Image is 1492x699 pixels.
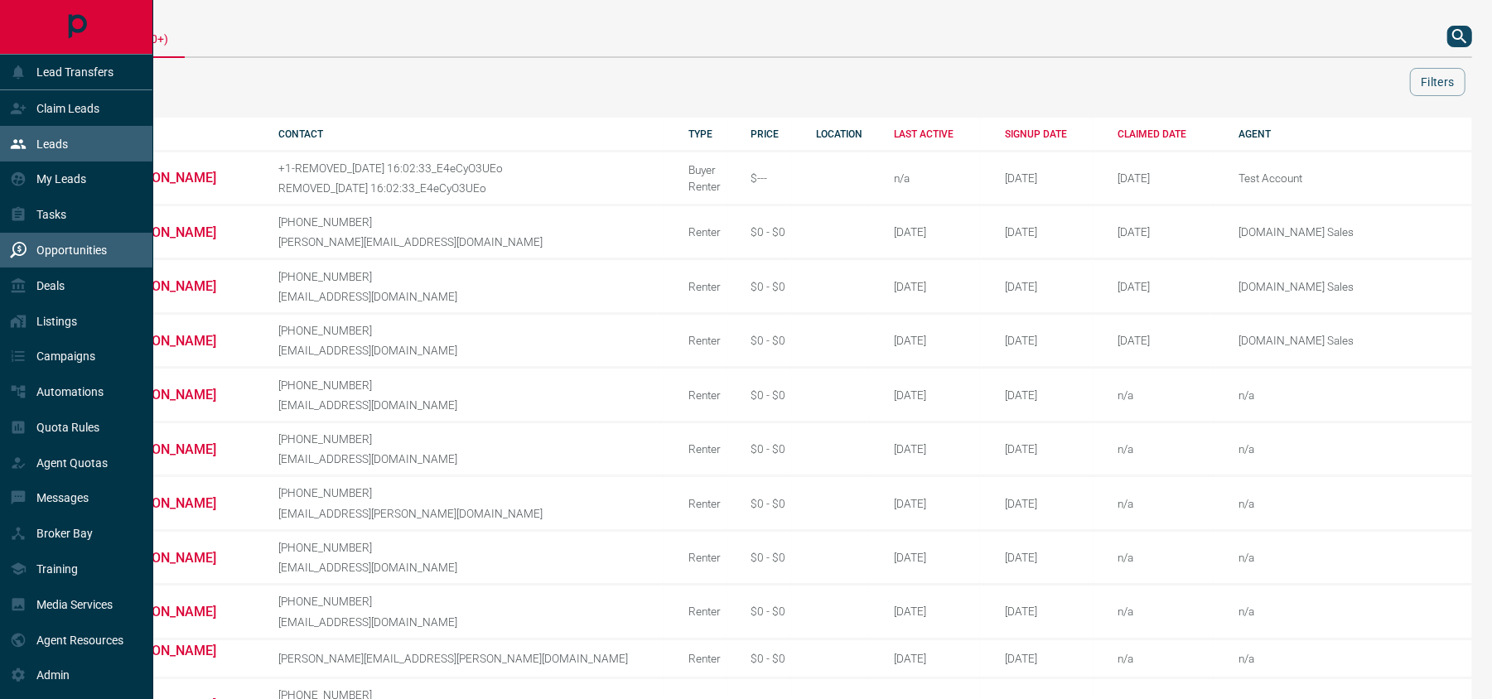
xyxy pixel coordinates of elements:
div: NAME [116,128,254,140]
div: n/a [1118,605,1214,618]
p: [PERSON_NAME][EMAIL_ADDRESS][DOMAIN_NAME] [279,235,664,248]
p: n/a [1239,442,1446,456]
p: n/a [1239,388,1446,402]
a: [PERSON_NAME] [116,333,240,349]
div: [DATE] [894,388,979,402]
div: [DATE] [894,497,979,510]
div: October 12th 2008, 2:01:27 PM [1005,442,1094,456]
div: $0 - $0 [751,280,792,293]
p: [EMAIL_ADDRESS][DOMAIN_NAME] [279,344,664,357]
div: [DATE] [894,280,979,293]
p: Test Account [1239,171,1446,185]
div: Renter [688,605,726,618]
div: Renter [688,551,726,564]
div: October 13th 2008, 6:44:16 PM [1005,497,1094,510]
a: [PERSON_NAME] [116,495,240,511]
div: Renter [688,180,726,193]
div: $0 - $0 [751,605,792,618]
div: [DATE] [894,551,979,564]
div: n/a [1118,388,1214,402]
div: [DATE] [894,652,979,665]
div: CONTACT [279,128,664,140]
div: [DATE] [894,605,979,618]
p: [PHONE_NUMBER] [279,378,664,392]
div: LOCATION [816,128,869,140]
p: [EMAIL_ADDRESS][DOMAIN_NAME] [279,615,664,629]
div: Renter [688,652,726,665]
p: [PERSON_NAME][EMAIL_ADDRESS][PERSON_NAME][DOMAIN_NAME] [279,652,664,665]
p: n/a [1239,497,1446,510]
a: [PERSON_NAME] [116,550,240,566]
button: search button [1447,26,1472,47]
div: October 15th 2008, 8:26:23 AM [1005,652,1094,665]
div: TYPE [688,128,726,140]
div: n/a [1118,442,1214,456]
p: REMOVED_[DATE] 16:02:33_E4eCyO3UEo [279,181,664,195]
div: Buyer [688,163,726,176]
p: [PHONE_NUMBER] [279,595,664,608]
p: [EMAIL_ADDRESS][DOMAIN_NAME] [279,452,664,465]
div: Renter [688,280,726,293]
div: [DATE] [894,225,979,239]
div: $0 - $0 [751,388,792,402]
div: Renter [688,225,726,239]
div: Renter [688,388,726,402]
a: [PERSON_NAME] [116,441,240,457]
a: [PERSON_NAME] [116,604,240,619]
button: Filters [1410,68,1465,96]
p: [DOMAIN_NAME] Sales [1239,225,1446,239]
div: October 14th 2008, 12:23:37 AM [1005,605,1094,618]
a: [PERSON_NAME] [116,278,240,294]
div: SIGNUP DATE [1005,128,1094,140]
div: September 1st 2015, 8:13:21 AM [1005,171,1094,185]
div: n/a [894,171,979,185]
div: February 19th 2025, 1:37:44 PM [1118,280,1214,293]
p: [PHONE_NUMBER] [279,324,664,337]
p: [PHONE_NUMBER] [279,486,664,499]
p: [PHONE_NUMBER] [279,215,664,229]
p: [DOMAIN_NAME] Sales [1239,280,1446,293]
a: [PERSON_NAME] [116,224,240,240]
div: February 19th 2025, 1:37:44 PM [1118,225,1214,239]
div: $0 - $0 [751,225,792,239]
div: [DATE] [894,334,979,347]
div: n/a [1118,652,1214,665]
a: [PERSON_NAME] [116,170,240,186]
div: CLAIMED DATE [1118,128,1214,140]
div: $0 - $0 [751,652,792,665]
p: [EMAIL_ADDRESS][PERSON_NAME][DOMAIN_NAME] [279,507,664,520]
div: $0 - $0 [751,497,792,510]
div: April 29th 2025, 2:45:30 PM [1118,171,1214,185]
p: n/a [1239,652,1446,665]
p: [EMAIL_ADDRESS][DOMAIN_NAME] [279,561,664,574]
div: October 13th 2008, 7:32:50 PM [1005,551,1094,564]
div: $0 - $0 [751,551,792,564]
div: Renter [688,442,726,456]
p: +1-REMOVED_[DATE] 16:02:33_E4eCyO3UEo [279,161,664,175]
p: n/a [1239,605,1446,618]
div: LAST ACTIVE [894,128,979,140]
p: [DOMAIN_NAME] Sales [1239,334,1446,347]
div: February 19th 2025, 1:37:44 PM [1118,334,1214,347]
div: AGENT [1239,128,1472,140]
p: [EMAIL_ADDRESS][DOMAIN_NAME] [279,290,664,303]
div: $0 - $0 [751,442,792,456]
p: n/a [1239,551,1446,564]
div: n/a [1118,551,1214,564]
div: Renter [688,334,726,347]
a: [PERSON_NAME] N/A [116,643,240,674]
div: Renter [688,497,726,510]
div: October 12th 2008, 10:22:16 AM [1005,388,1094,402]
p: [PHONE_NUMBER] [279,541,664,554]
p: [PHONE_NUMBER] [279,270,664,283]
div: PRICE [751,128,792,140]
div: [DATE] [894,442,979,456]
div: n/a [1118,497,1214,510]
div: October 11th 2008, 4:41:37 PM [1005,280,1094,293]
a: [PERSON_NAME] [116,387,240,403]
div: $--- [751,171,792,185]
p: [PHONE_NUMBER] [279,432,664,446]
div: October 11th 2008, 11:32:56 AM [1005,225,1094,239]
div: October 12th 2008, 5:29:44 AM [1005,334,1094,347]
div: $0 - $0 [751,334,792,347]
